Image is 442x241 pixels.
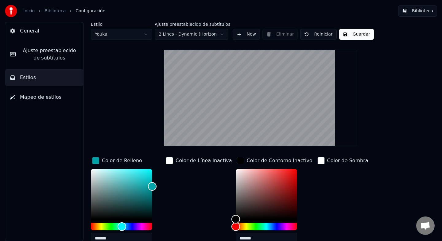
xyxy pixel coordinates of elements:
button: Mapeo de estilos [5,89,83,106]
button: Guardar [339,29,374,40]
div: Color [91,169,152,219]
img: youka [5,5,17,17]
div: Color de Contorno Inactivo [247,157,312,164]
label: Ajuste preestablecido de subtítulos [155,22,230,26]
div: Hue [91,223,152,230]
button: Biblioteca [398,6,437,17]
button: Color de Contorno Inactivo [236,156,314,166]
div: Chat abierto [416,216,435,235]
button: Color de Relleno [91,156,143,166]
button: Color de Sombra [316,156,370,166]
button: Ajuste preestablecido de subtítulos [5,42,83,67]
button: Color de Línea Inactiva [165,156,233,166]
div: Color de Línea Inactiva [176,157,232,164]
span: Mapeo de estilos [20,94,61,101]
a: Biblioteca [45,8,66,14]
button: New [233,29,260,40]
span: Ajuste preestablecido de subtítulos [21,47,78,62]
span: Estilos [20,74,36,81]
button: General [5,22,83,40]
a: Inicio [23,8,35,14]
div: Color de Sombra [327,157,368,164]
button: Estilos [5,69,83,86]
span: General [20,27,39,35]
button: Reiniciar [300,29,336,40]
nav: breadcrumb [23,8,105,14]
div: Color [236,169,297,219]
div: Hue [236,223,297,230]
div: Color de Relleno [102,157,142,164]
span: Configuración [76,8,105,14]
label: Estilo [91,22,152,26]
